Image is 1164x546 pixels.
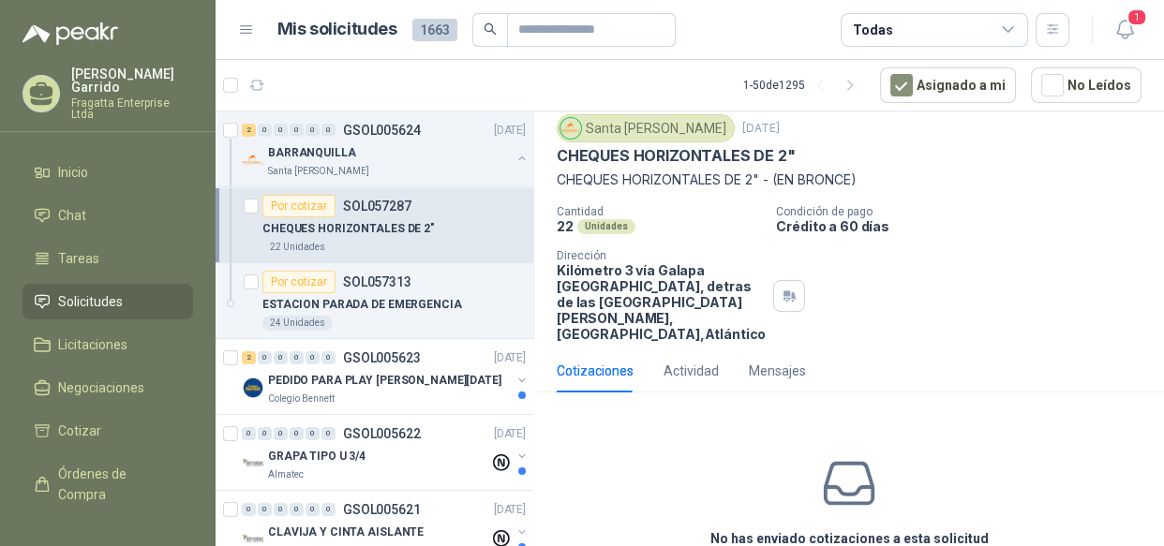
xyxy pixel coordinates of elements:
p: [PERSON_NAME] Garrido [71,67,193,94]
button: Asignado a mi [880,67,1016,103]
div: 1 - 50 de 1295 [743,70,865,100]
div: Cotizaciones [557,361,634,381]
a: Inicio [22,155,193,190]
a: Órdenes de Compra [22,456,193,512]
p: [DATE] [494,349,526,367]
p: CLAVIJA Y CINTA AISLANTE [268,524,424,541]
a: 2 0 0 0 0 0 GSOL005624[DATE] Company LogoBARRANQUILLASanta [PERSON_NAME] [242,119,530,179]
img: Logo peakr [22,22,118,45]
div: 0 [306,351,320,364]
p: Crédito a 60 días [776,218,1157,234]
div: 0 [290,503,304,516]
p: Almatec [268,467,304,482]
p: Santa [PERSON_NAME] [268,164,369,179]
p: GSOL005623 [343,351,421,364]
div: 24 Unidades [262,316,333,331]
a: Solicitudes [22,284,193,319]
p: [DATE] [494,425,526,443]
div: Mensajes [749,361,806,381]
p: GSOL005621 [343,503,421,516]
a: Por cotizarSOL057313ESTACION PARADA DE EMERGENCIA24 Unidades [216,263,533,339]
div: 0 [274,351,288,364]
img: Company Logo [242,376,264,399]
p: GSOL005624 [343,124,421,137]
p: Fragatta Enterprise Ltda [71,97,193,120]
div: 0 [274,503,288,516]
p: SOL057287 [343,199,411,213]
a: Cotizar [22,413,193,449]
div: 0 [274,427,288,440]
div: Actividad [664,361,719,381]
div: Unidades [577,219,635,234]
div: 0 [274,124,288,137]
div: 22 Unidades [262,240,333,255]
div: 0 [242,427,256,440]
div: 0 [258,427,272,440]
span: Inicio [58,162,88,183]
div: 2 [242,351,256,364]
h1: Mis solicitudes [277,16,397,43]
div: 0 [321,427,336,440]
div: 0 [258,124,272,137]
span: Tareas [58,248,99,269]
p: CHEQUES HORIZONTALES DE 2" [557,146,795,166]
p: CHEQUES HORIZONTALES DE 2" - (EN BRONCE) [557,170,1142,190]
img: Company Logo [560,118,581,139]
p: 22 [557,218,574,234]
p: Dirección [557,249,766,262]
p: Cantidad [557,205,761,218]
p: [DATE] [494,501,526,519]
div: 2 [242,124,256,137]
span: Cotizar [58,421,101,441]
a: 0 0 0 0 0 0 GSOL005622[DATE] Company LogoGRAPA TIPO U 3/4Almatec [242,422,530,482]
button: 1 [1108,13,1142,47]
span: Chat [58,205,86,226]
div: 0 [290,427,304,440]
p: BARRANQUILLA [268,144,356,162]
div: 0 [306,427,320,440]
div: 0 [242,503,256,516]
p: GSOL005622 [343,427,421,440]
p: GRAPA TIPO U 3/4 [268,448,366,465]
p: CHEQUES HORIZONTALES DE 2" [262,220,435,238]
div: Santa [PERSON_NAME] [557,114,735,142]
a: 2 0 0 0 0 0 GSOL005623[DATE] Company LogoPEDIDO PARA PLAY [PERSON_NAME][DATE]Colegio Bennett [242,347,530,406]
a: Por cotizarSOL057287CHEQUES HORIZONTALES DE 2"22 Unidades [216,187,533,263]
p: [DATE] [742,120,780,138]
div: 0 [321,351,336,364]
p: [DATE] [494,122,526,140]
span: Negociaciones [58,377,144,398]
div: 0 [321,124,336,137]
div: 0 [290,351,304,364]
span: Órdenes de Compra [58,464,175,505]
div: 0 [306,124,320,137]
p: SOL057313 [343,275,411,288]
button: No Leídos [1031,67,1142,103]
p: Condición de pago [776,205,1157,218]
div: 0 [290,124,304,137]
p: Kilómetro 3 vía Galapa [GEOGRAPHIC_DATA], detras de las [GEOGRAPHIC_DATA][PERSON_NAME], [GEOGRAPH... [557,262,766,342]
div: 0 [306,503,320,516]
a: Tareas [22,241,193,276]
div: Por cotizar [262,195,336,217]
div: 0 [321,503,336,516]
span: 1663 [412,19,457,41]
div: 0 [258,351,272,364]
span: search [484,22,497,36]
div: 0 [258,503,272,516]
p: PEDIDO PARA PLAY [PERSON_NAME][DATE] [268,372,501,390]
a: Licitaciones [22,327,193,362]
span: 1 [1127,8,1147,26]
div: Por cotizar [262,271,336,293]
span: Licitaciones [58,334,127,355]
a: Negociaciones [22,370,193,406]
img: Company Logo [242,149,264,171]
span: Solicitudes [58,291,123,312]
a: Chat [22,198,193,233]
img: Company Logo [242,452,264,475]
div: Todas [853,20,892,40]
p: ESTACION PARADA DE EMERGENCIA [262,296,462,314]
p: Colegio Bennett [268,391,335,406]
